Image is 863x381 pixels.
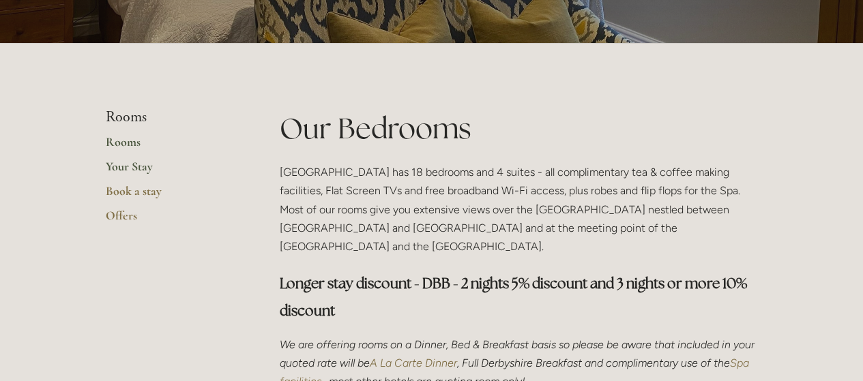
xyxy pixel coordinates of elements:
a: Offers [106,208,236,232]
a: Book a stay [106,183,236,208]
a: Your Stay [106,159,236,183]
em: , Full Derbyshire Breakfast and complimentary use of the [457,356,730,369]
a: A La Carte Dinner [370,356,457,369]
p: [GEOGRAPHIC_DATA] has 18 bedrooms and 4 suites - all complimentary tea & coffee making facilities... [280,163,758,256]
li: Rooms [106,108,236,126]
em: We are offering rooms on a Dinner, Bed & Breakfast basis so please be aware that included in your... [280,338,757,369]
a: Rooms [106,134,236,159]
strong: Longer stay discount - DBB - 2 nights 5% discount and 3 nights or more 10% discount [280,274,750,320]
h1: Our Bedrooms [280,108,758,149]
